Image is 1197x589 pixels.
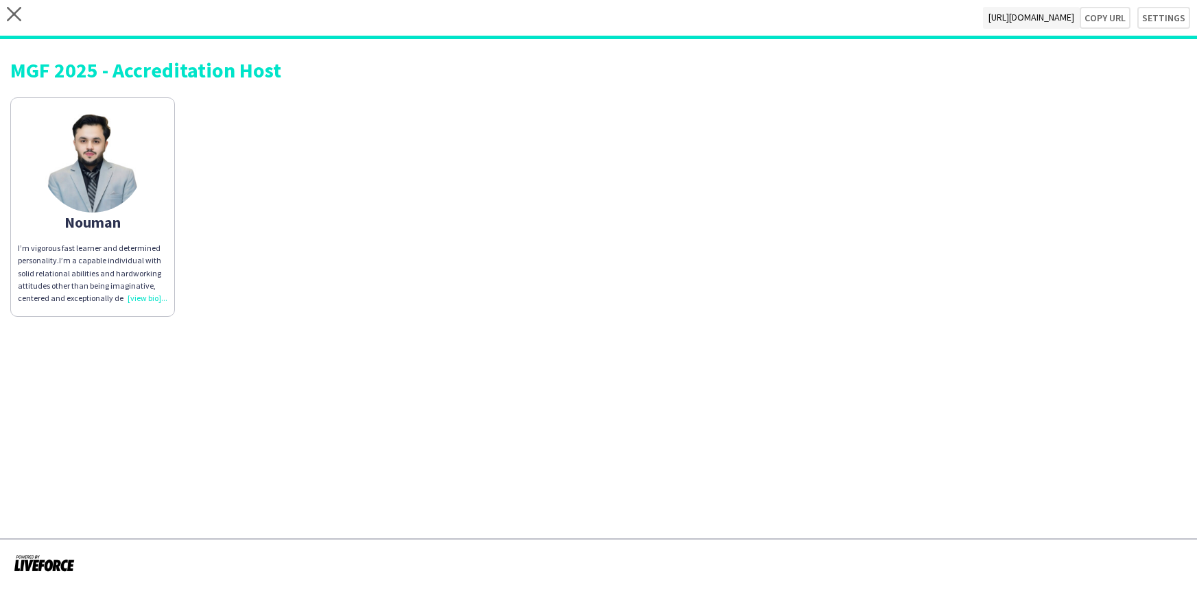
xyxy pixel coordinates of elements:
[10,60,1187,80] div: MGF 2025 - Accreditation Host
[14,553,75,573] img: Powered by Liveforce
[18,216,167,228] div: Nouman
[1137,7,1190,29] button: Settings
[18,242,167,304] div: I’m vigorous fast learner and determined personality.I’m a capable individual with solid relation...
[41,110,144,213] img: thumb-688673d3d3951.jpeg
[983,7,1080,29] span: [URL][DOMAIN_NAME]
[1080,7,1130,29] button: Copy url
